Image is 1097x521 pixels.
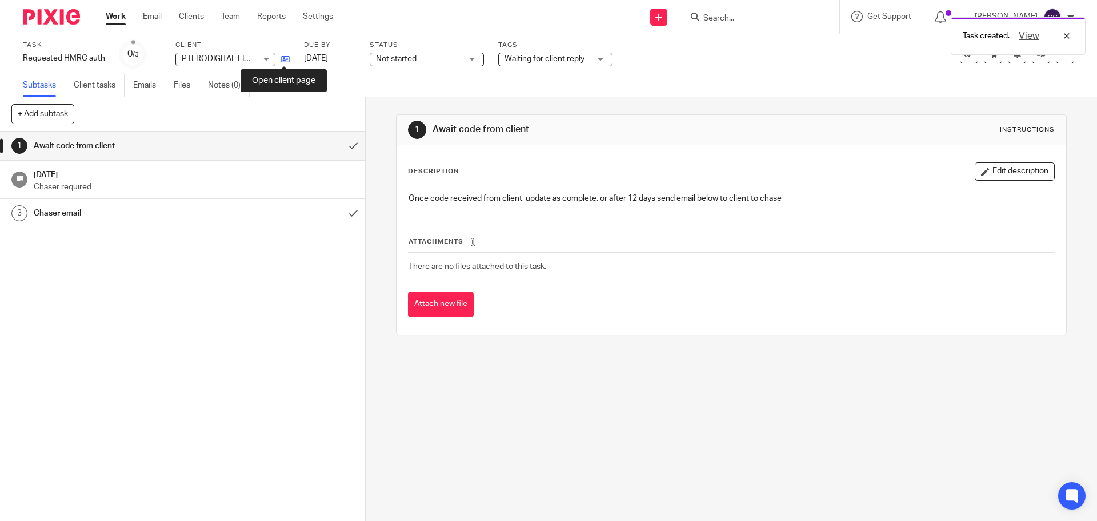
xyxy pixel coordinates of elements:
[1015,29,1043,43] button: View
[1000,125,1055,134] div: Instructions
[408,167,459,176] p: Description
[409,263,546,271] span: There are no files attached to this task.
[370,41,484,50] label: Status
[23,41,105,50] label: Task
[143,11,162,22] a: Email
[1043,8,1062,26] img: svg%3E
[221,11,240,22] a: Team
[11,138,27,154] div: 1
[34,181,354,193] p: Chaser required
[408,292,474,317] button: Attach new file
[11,205,27,221] div: 3
[498,41,612,50] label: Tags
[258,74,302,97] a: Audit logs
[106,11,126,22] a: Work
[304,54,328,62] span: [DATE]
[409,193,1054,204] p: Once code received from client, update as complete, or after 12 days send email below to client t...
[208,74,250,97] a: Notes (0)
[34,137,231,154] h1: Await code from client
[433,124,756,136] h1: Await code from client
[975,162,1055,181] button: Edit description
[127,47,139,61] div: 0
[133,51,139,58] small: /3
[23,9,80,25] img: Pixie
[34,205,231,222] h1: Chaser email
[182,55,267,63] span: PTERODIGITAL LIMITED
[174,74,199,97] a: Files
[175,41,290,50] label: Client
[505,55,584,63] span: Waiting for client reply
[963,30,1010,42] p: Task created.
[179,11,204,22] a: Clients
[408,121,426,139] div: 1
[257,11,286,22] a: Reports
[303,11,333,22] a: Settings
[409,238,463,245] span: Attachments
[74,74,125,97] a: Client tasks
[34,166,354,181] h1: [DATE]
[11,104,74,124] button: + Add subtask
[133,74,165,97] a: Emails
[23,53,105,64] div: Requested HMRC auth
[376,55,417,63] span: Not started
[304,41,355,50] label: Due by
[23,74,65,97] a: Subtasks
